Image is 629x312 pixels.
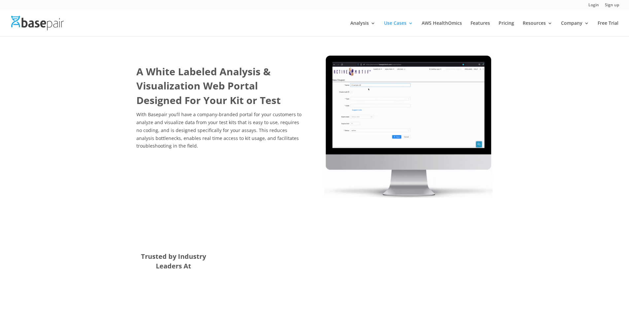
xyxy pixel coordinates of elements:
[499,21,514,36] a: Pricing
[136,170,211,197] a: Download Whitepaper
[11,16,64,30] img: Basepair
[523,21,552,36] a: Resources
[561,21,589,36] a: Company
[422,21,462,36] a: AWS HealthOmics
[136,65,281,107] b: A White Labeled Analysis & Visualization Web Portal Designed For Your Kit or Test
[598,21,618,36] a: Free Trial
[384,21,413,36] a: Use Cases
[136,111,301,149] span: With Basepair you’ll have a company-branded portal for your customers to analyze and visualize da...
[141,252,206,270] strong: Trusted by Industry Leaders At
[471,21,490,36] a: Features
[230,170,304,197] a: Download Datasheet
[350,21,375,36] a: Analysis
[588,3,599,10] a: Login
[605,3,619,10] a: Sign up
[324,54,493,197] img: Library Prep Kit New 2022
